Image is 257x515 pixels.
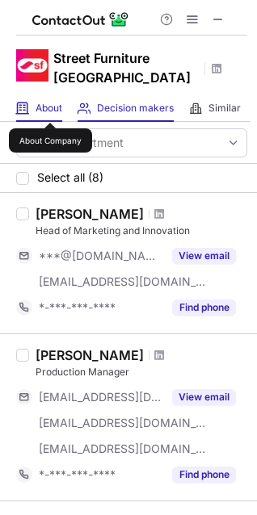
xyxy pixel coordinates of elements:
span: Similar [209,102,241,115]
span: Decision makers [97,102,174,115]
img: eb41146f19d2df07d6d4b9379daa4721 [16,49,48,82]
h1: Street Furniture [GEOGRAPHIC_DATA] [53,48,199,87]
span: About [36,102,62,115]
button: Reveal Button [172,389,236,405]
div: Head of Marketing and Innovation [36,224,247,238]
button: Reveal Button [172,248,236,264]
div: Production Manager [36,365,247,379]
button: Reveal Button [172,467,236,483]
span: Select all (8) [37,171,103,184]
span: [EMAIL_ADDRESS][DOMAIN_NAME] [39,416,207,430]
span: [EMAIL_ADDRESS][DOMAIN_NAME] [39,274,207,289]
div: [PERSON_NAME] [36,347,144,363]
span: [EMAIL_ADDRESS][DOMAIN_NAME] [39,442,207,456]
span: [EMAIL_ADDRESS][DOMAIN_NAME] [39,390,162,404]
img: ContactOut v5.3.10 [32,10,129,29]
button: Reveal Button [172,299,236,316]
span: ***@[DOMAIN_NAME] [39,249,162,263]
div: [PERSON_NAME] [36,206,144,222]
div: Select department [25,135,124,151]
